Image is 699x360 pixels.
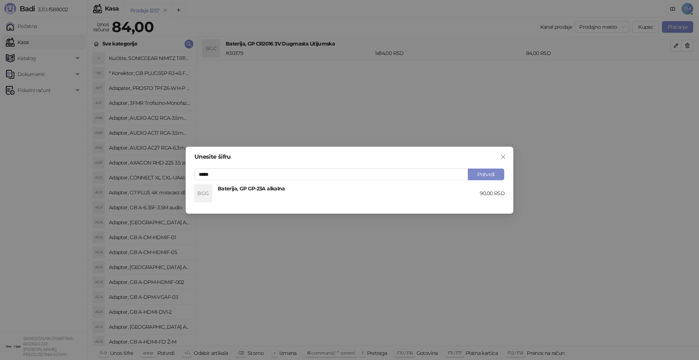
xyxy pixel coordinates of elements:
[194,185,212,202] div: BGG
[194,154,505,160] div: Unesite šifru
[500,154,506,160] span: close
[218,185,480,193] h4: Baterija, GP GP-23A alkalna
[497,154,509,160] span: Zatvori
[497,151,509,163] button: Close
[480,189,505,197] div: 90,00 RSD
[468,169,504,180] button: Potvrdi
